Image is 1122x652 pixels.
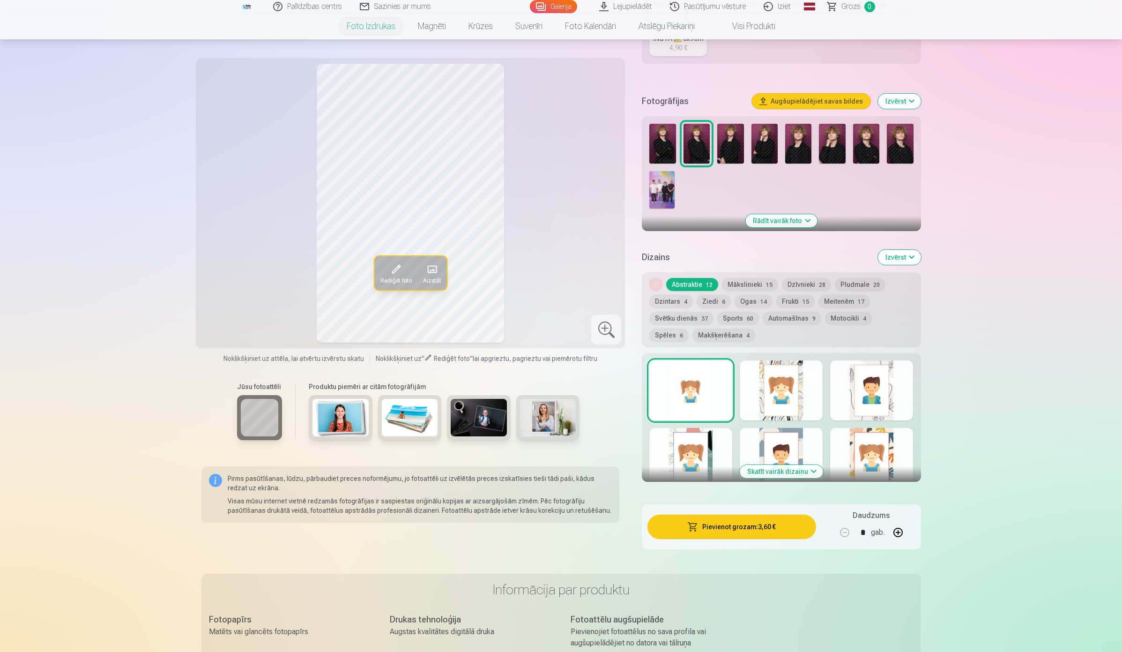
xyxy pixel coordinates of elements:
[835,278,885,291] button: Pludmale20
[722,278,778,291] button: Mākslinieki15
[376,355,422,362] span: Noklikšķiniet uz
[745,214,817,227] button: Rādīt vairāk foto
[434,355,470,362] span: Rediģēt foto
[571,613,733,626] div: Fotoattēlu augšupielāde
[649,30,707,56] a: INSTA 🖼️ 6x9cm4,90 €
[380,277,411,284] span: Rediģēt foto
[422,355,424,362] span: "
[223,354,364,363] span: Noklikšķiniet uz attēla, lai atvērtu izvērstu skatu
[242,4,252,9] img: /fa1
[209,626,371,637] div: Matēts vai glancēts fotopapīrs
[863,315,866,322] span: 4
[864,1,875,12] span: 0
[878,250,921,265] button: Izvērst
[853,510,890,521] h5: Daudzums
[571,626,733,649] div: Pievienojiet fotoattēlus no sava profila vai augšupielādējiet no datora vai tālruņa
[746,332,750,339] span: 4
[407,13,457,39] a: Magnēti
[680,332,683,339] span: 6
[457,13,504,39] a: Krūzes
[390,626,552,637] div: Augstas kvalitātes digitālā druka
[228,496,612,515] p: Visas mūsu internet vietnē redzamās fotogrāfijas ir saspiestas oriģinālu kopijas ar aizsargājošām...
[649,295,693,308] button: Dzintars4
[649,329,689,342] button: Spēles6
[740,465,823,478] button: Skatīt vairāk dizainu
[666,278,718,291] button: Abstraktie12
[812,315,816,322] span: 9
[752,94,870,109] button: Augšupielādējiet savas bildes
[722,299,725,305] span: 6
[701,315,708,322] span: 37
[802,299,809,305] span: 15
[684,299,687,305] span: 4
[374,256,417,290] button: Rediģēt foto
[818,295,870,308] button: Meitenēm17
[760,299,767,305] span: 14
[697,295,731,308] button: Ziedi6
[209,613,371,626] div: Fotopapīrs
[335,13,407,39] a: Foto izdrukas
[642,251,870,264] h5: Dizains
[627,13,706,39] a: Atslēgu piekariņi
[735,295,773,308] button: Ogas14
[776,295,815,308] button: Frukti15
[649,312,713,325] button: Svētku dienās37
[473,355,597,362] span: lai apgrieztu, pagrieztu vai piemērotu filtru
[647,515,816,539] button: Pievienot grozam:3,60 €
[228,474,612,493] p: Pirms pasūtīšanas, lūdzu, pārbaudiet preces noformējumu, jo fotoattēli uz izvēlētās preces izskat...
[819,282,825,288] span: 28
[878,94,921,109] button: Izvērst
[871,521,885,544] div: gab.
[692,329,755,342] button: Makšķerēšana4
[390,613,552,626] div: Drukas tehnoloģija
[841,1,861,12] span: Grozs
[766,282,773,288] span: 15
[706,282,713,288] span: 12
[504,13,554,39] a: Suvenīri
[763,312,821,325] button: Automašīnas9
[417,256,446,290] button: Aizstāt
[305,382,583,391] h6: Produktu piemēri ar citām fotogrāfijām
[554,13,627,39] a: Foto kalendāri
[747,315,753,322] span: 60
[706,13,787,39] a: Visi produkti
[717,312,759,325] button: Sports60
[470,355,473,362] span: "
[237,382,282,391] h6: Jūsu fotoattēli
[669,43,687,52] div: 4,90 €
[858,299,864,305] span: 17
[782,278,831,291] button: Dzīvnieki28
[873,282,880,288] span: 20
[209,581,914,598] h3: Informācija par produktu
[423,277,441,284] span: Aizstāt
[825,312,872,325] button: Motocikli4
[642,95,744,108] h5: Fotogrāfijas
